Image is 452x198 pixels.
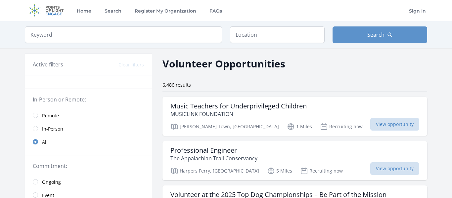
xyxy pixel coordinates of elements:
a: Music Teachers for Underprivileged Children MUSICLINK FOUNDATION [PERSON_NAME] Town, [GEOGRAPHIC_... [162,97,427,136]
button: Clear filters [118,61,144,68]
span: View opportunity [370,118,419,131]
span: In-Person [42,126,63,132]
p: [PERSON_NAME] Town, [GEOGRAPHIC_DATA] [170,123,279,131]
h3: Active filters [33,60,63,68]
a: Ongoing [25,175,152,188]
p: 5 Miles [267,167,292,175]
legend: Commitment: [33,162,144,170]
p: Recruiting now [320,123,363,131]
legend: In-Person or Remote: [33,96,144,103]
span: Search [367,31,384,39]
span: 6,486 results [162,82,191,88]
h3: Professional Engineer [170,146,257,154]
h3: Music Teachers for Underprivileged Children [170,102,307,110]
span: All [42,139,48,145]
h2: Volunteer Opportunities [162,56,285,71]
p: MUSICLINK FOUNDATION [170,110,307,118]
a: All [25,135,152,148]
a: Remote [25,109,152,122]
input: Location [230,26,325,43]
span: Remote [42,112,59,119]
input: Keyword [25,26,222,43]
button: Search [333,26,427,43]
p: The Appalachian Trail Conservancy [170,154,257,162]
p: Harpers Ferry, [GEOGRAPHIC_DATA] [170,167,259,175]
p: Recruiting now [300,167,343,175]
p: 1 Miles [287,123,312,131]
a: In-Person [25,122,152,135]
span: Ongoing [42,179,61,185]
a: Professional Engineer The Appalachian Trail Conservancy Harpers Ferry, [GEOGRAPHIC_DATA] 5 Miles ... [162,141,427,180]
span: View opportunity [370,162,419,175]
